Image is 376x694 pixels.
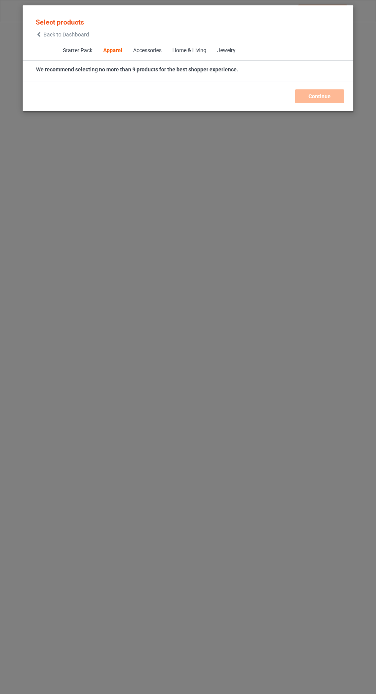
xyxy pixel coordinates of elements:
[133,47,161,54] div: Accessories
[172,47,206,54] div: Home & Living
[103,47,122,54] div: Apparel
[217,47,235,54] div: Jewelry
[36,66,238,73] strong: We recommend selecting no more than 9 products for the best shopper experience.
[43,31,89,38] span: Back to Dashboard
[36,18,84,26] span: Select products
[57,41,97,60] span: Starter Pack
